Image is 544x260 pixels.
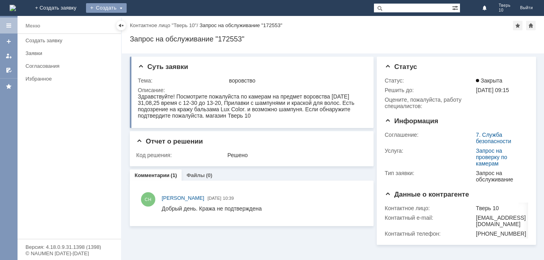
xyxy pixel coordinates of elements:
[135,172,170,178] a: Комментарии
[476,215,526,227] div: [EMAIL_ADDRESS][DOMAIN_NAME]
[499,8,511,13] span: 10
[385,63,417,71] span: Статус
[513,21,522,30] div: Добавить в избранное
[227,152,363,158] div: Решено
[138,63,188,71] span: Суть заявки
[2,49,15,62] a: Мои заявки
[223,196,234,201] span: 10:39
[385,191,469,198] span: Данные о контрагенте
[385,215,474,221] div: Контактный e-mail:
[10,5,16,11] a: Перейти на домашнюю страницу
[186,172,205,178] a: Файлы
[476,87,509,93] span: [DATE] 09:15
[476,230,526,237] div: [PHONE_NUMBER]
[22,34,119,47] a: Создать заявку
[476,132,511,144] a: 7. Служба безопасности
[385,230,474,237] div: Контактный телефон:
[526,21,536,30] div: Сделать домашней страницей
[476,205,526,211] div: Тверь 10
[25,244,113,250] div: Версия: 4.18.0.9.31.1398 (1398)
[476,170,525,183] div: Запрос на обслуживание
[385,205,474,211] div: Контактное лицо:
[22,60,119,72] a: Согласования
[138,77,227,84] div: Тема:
[2,35,15,48] a: Создать заявку
[130,35,536,43] div: Запрос на обслуживание "172553"
[138,87,365,93] div: Описание:
[130,22,197,28] a: Контактное лицо "Тверь 10"
[25,76,108,82] div: Избранное
[162,194,204,202] a: [PERSON_NAME]
[116,21,126,30] div: Скрыть меню
[385,87,474,93] div: Решить до:
[136,138,203,145] span: Отчет о решении
[385,117,438,125] span: Информация
[22,47,119,59] a: Заявки
[136,152,226,158] div: Код решения:
[385,170,474,176] div: Тип заявки:
[86,3,127,13] div: Создать
[476,148,507,167] a: Запрос на проверку по камерам
[25,37,116,43] div: Создать заявку
[385,148,474,154] div: Услуга:
[25,251,113,256] div: © NAUMEN [DATE]-[DATE]
[130,22,200,28] div: /
[25,50,116,56] div: Заявки
[2,64,15,77] a: Мои согласования
[207,196,221,201] span: [DATE]
[385,77,474,84] div: Статус:
[10,5,16,11] img: logo
[25,63,116,69] div: Согласования
[476,77,502,84] span: Закрыта
[385,97,474,109] div: Oцените, пожалуйста, работу специалистов:
[229,77,363,84] div: воровство
[200,22,282,28] div: Запрос на обслуживание "172553"
[25,21,40,31] div: Меню
[171,172,177,178] div: (1)
[385,132,474,138] div: Соглашение:
[206,172,212,178] div: (0)
[499,3,511,8] span: Тверь
[452,4,460,11] span: Расширенный поиск
[162,195,204,201] span: [PERSON_NAME]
